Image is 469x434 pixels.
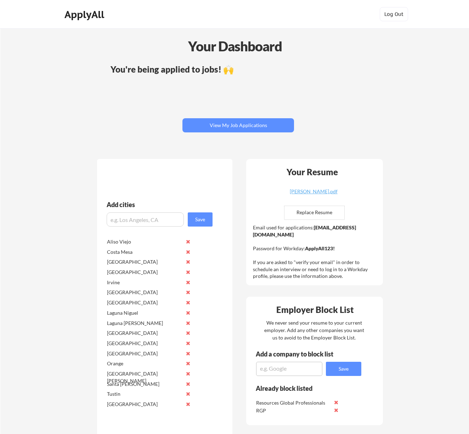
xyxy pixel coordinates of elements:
div: Laguna Niguel [107,309,182,316]
div: Add cities [107,201,214,208]
div: Add a company to block list [256,351,344,357]
div: RGP [256,407,331,414]
div: Santa [PERSON_NAME] [107,381,182,388]
div: Irvine [107,279,182,286]
div: [GEOGRAPHIC_DATA] [107,401,182,408]
div: Costa Mesa [107,249,182,256]
a: [PERSON_NAME].pdf [271,189,356,200]
div: [GEOGRAPHIC_DATA] [107,269,182,276]
div: [GEOGRAPHIC_DATA] [107,289,182,296]
div: [GEOGRAPHIC_DATA] [107,299,182,306]
div: Laguna [PERSON_NAME] [107,320,182,327]
div: ApplyAll [64,8,106,21]
div: Email used for applications: Password for Workday: If you are asked to "verify your email" in ord... [253,224,378,280]
div: [GEOGRAPHIC_DATA] [107,350,182,357]
input: e.g. Los Angeles, CA [107,212,184,227]
button: Save [326,362,361,376]
button: View My Job Applications [182,118,294,132]
div: Your Dashboard [1,36,469,56]
button: Save [188,212,213,227]
div: Resources Global Professionals [256,399,331,406]
div: [GEOGRAPHIC_DATA][PERSON_NAME] [107,370,182,384]
strong: ApplyAll123! [305,245,335,251]
div: [GEOGRAPHIC_DATA] [107,330,182,337]
div: We never send your resume to your current employer. Add any other companies you want us to avoid ... [264,319,365,341]
div: Already block listed [256,385,352,392]
div: Orange [107,360,182,367]
button: Log Out [380,7,408,21]
strong: [EMAIL_ADDRESS][DOMAIN_NAME] [253,224,356,238]
div: You're being applied to jobs! 🙌 [111,65,366,74]
div: Your Resume [277,168,347,176]
div: [GEOGRAPHIC_DATA] [107,340,182,347]
div: [PERSON_NAME].pdf [271,189,356,194]
div: Employer Block List [249,305,381,314]
div: [GEOGRAPHIC_DATA] [107,258,182,265]
div: Aliso Viejo [107,238,182,245]
div: Tustin [107,390,182,398]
